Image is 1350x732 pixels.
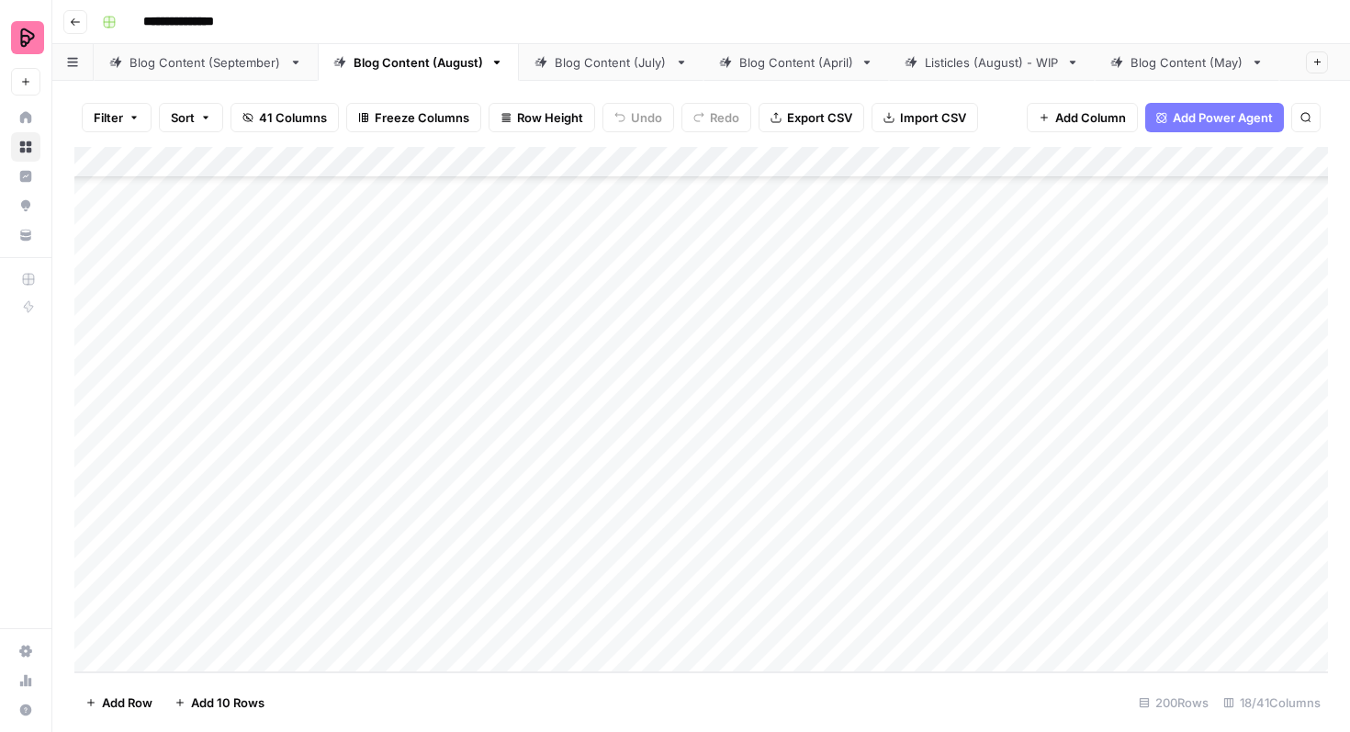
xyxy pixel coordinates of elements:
[11,132,40,162] a: Browse
[259,108,327,127] span: 41 Columns
[11,636,40,666] a: Settings
[11,220,40,250] a: Your Data
[11,191,40,220] a: Opportunities
[631,108,662,127] span: Undo
[11,103,40,132] a: Home
[346,103,481,132] button: Freeze Columns
[354,53,483,72] div: Blog Content (August)
[1173,108,1273,127] span: Add Power Agent
[231,103,339,132] button: 41 Columns
[1131,688,1216,717] div: 200 Rows
[11,666,40,695] a: Usage
[681,103,751,132] button: Redo
[1145,103,1284,132] button: Add Power Agent
[710,108,739,127] span: Redo
[94,108,123,127] span: Filter
[759,103,864,132] button: Export CSV
[1216,688,1328,717] div: 18/41 Columns
[129,53,282,72] div: Blog Content (September)
[519,44,703,81] a: Blog Content (July)
[900,108,966,127] span: Import CSV
[11,162,40,191] a: Insights
[318,44,519,81] a: Blog Content (August)
[602,103,674,132] button: Undo
[94,44,318,81] a: Blog Content (September)
[191,693,264,712] span: Add 10 Rows
[159,103,223,132] button: Sort
[739,53,853,72] div: Blog Content (April)
[102,693,152,712] span: Add Row
[489,103,595,132] button: Row Height
[171,108,195,127] span: Sort
[163,688,276,717] button: Add 10 Rows
[82,103,152,132] button: Filter
[925,53,1059,72] div: Listicles (August) - WIP
[555,53,668,72] div: Blog Content (July)
[1027,103,1138,132] button: Add Column
[1131,53,1243,72] div: Blog Content (May)
[1055,108,1126,127] span: Add Column
[11,695,40,725] button: Help + Support
[1095,44,1279,81] a: Blog Content (May)
[872,103,978,132] button: Import CSV
[11,15,40,61] button: Workspace: Preply
[11,21,44,54] img: Preply Logo
[787,108,852,127] span: Export CSV
[889,44,1095,81] a: Listicles (August) - WIP
[517,108,583,127] span: Row Height
[74,688,163,717] button: Add Row
[703,44,889,81] a: Blog Content (April)
[375,108,469,127] span: Freeze Columns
